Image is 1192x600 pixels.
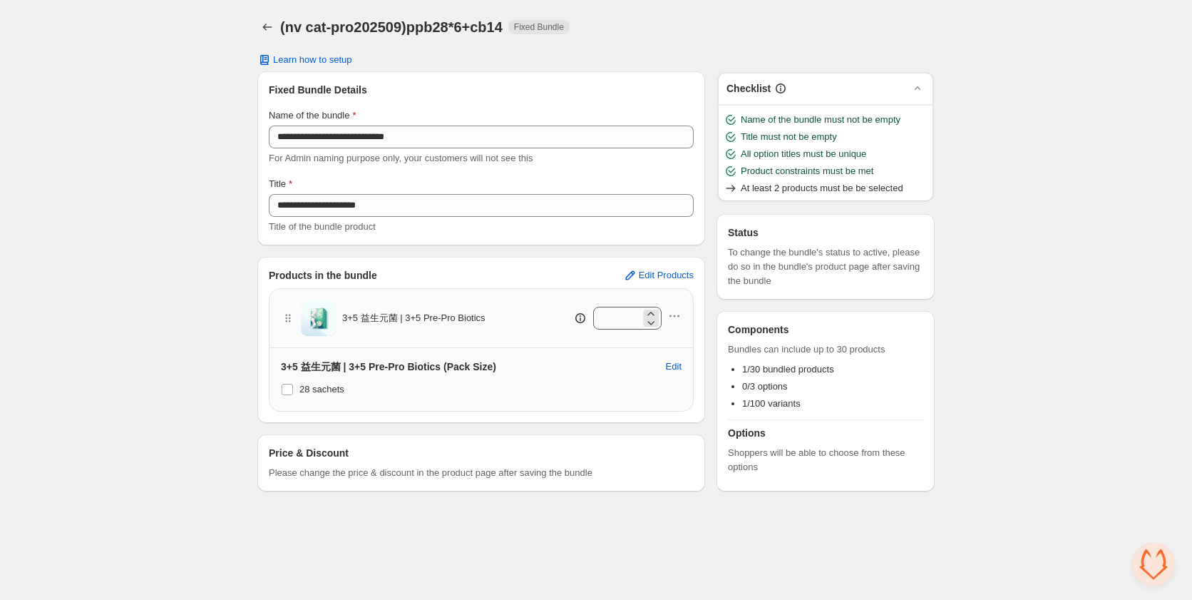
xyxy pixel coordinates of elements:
span: Title must not be empty [741,130,837,144]
span: All option titles must be unique [741,147,866,161]
h3: Components [728,322,789,337]
label: Name of the bundle [269,108,356,123]
h1: (nv cat-pro202509)ppb28*6+cb14 [280,19,503,36]
div: 开放式聊天 [1132,543,1175,586]
button: Learn how to setup [249,50,361,70]
span: Edit [666,361,682,372]
span: Learn how to setup [273,54,352,66]
span: Bundles can include up to 30 products [728,342,923,357]
button: Edit Products [615,264,702,287]
span: Shoppers will be able to choose from these options [728,446,923,474]
span: 28 sachets [299,384,344,395]
span: Name of the bundle must not be empty [741,113,900,127]
span: Title of the bundle product [269,221,376,232]
span: For Admin naming purpose only, your customers will not see this [269,153,533,163]
span: 1/30 bundled products [742,364,834,375]
label: Title [269,177,292,191]
span: 1/100 variants [742,398,801,409]
span: To change the bundle's status to active, please do so in the bundle's product page after saving t... [728,245,923,288]
span: 3+5 益生元菌 | 3+5 Pre-Pro Biotics [342,311,485,325]
h3: Status [728,225,923,240]
h3: Checklist [726,81,771,96]
h3: Fixed Bundle Details [269,83,694,97]
span: Product constraints must be met [741,164,873,178]
span: At least 2 products must be be selected [741,181,903,195]
span: 0/3 options [742,381,788,392]
button: Edit [657,355,690,378]
span: Please change the price & discount in the product page after saving the bundle [269,466,592,480]
h3: Options [728,426,923,440]
h3: Products in the bundle [269,268,377,283]
span: Fixed Bundle [514,21,564,33]
button: Back [257,17,277,37]
h3: 3+5 益生元菌 | 3+5 Pre-Pro Biotics (Pack Size) [281,360,496,374]
h3: Price & Discount [269,446,349,460]
span: Edit Products [639,270,694,281]
img: 3+5 益生元菌 | 3+5 Pre-Pro Biotics [301,300,336,336]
